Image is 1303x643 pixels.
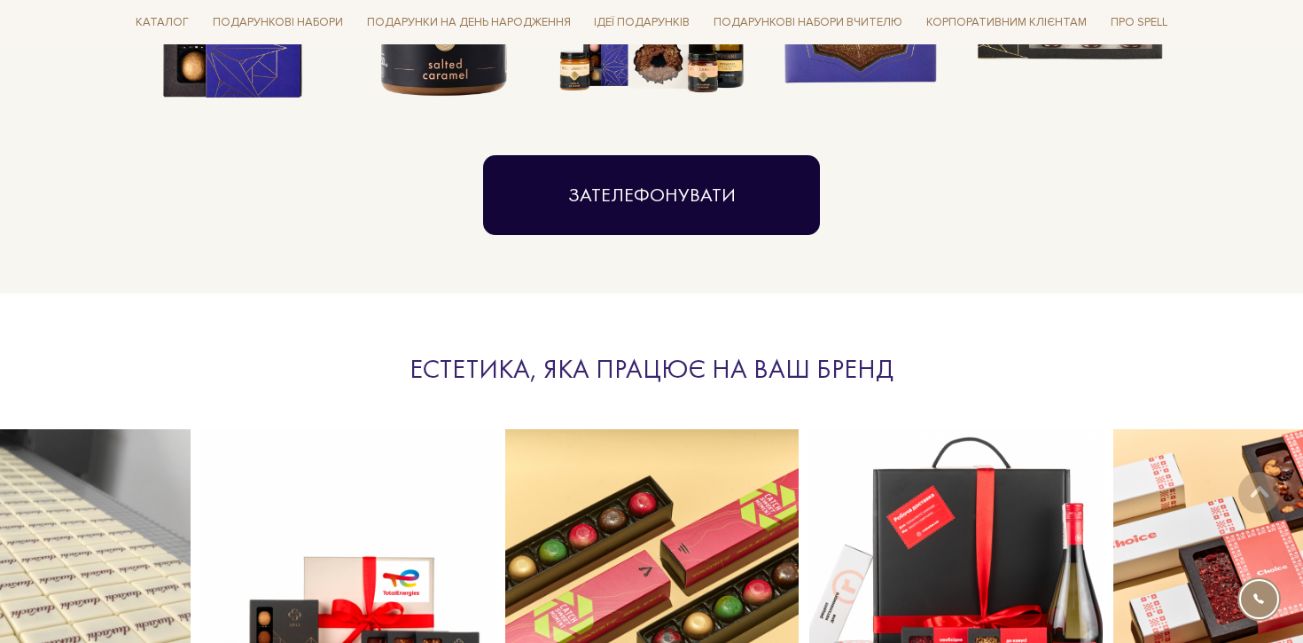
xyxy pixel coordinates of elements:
[244,352,1059,387] div: Естетика, яка працює на ваш бренд
[1104,9,1174,36] a: Про Spell
[129,9,196,36] a: Каталог
[706,7,909,37] a: Подарункові набори Вчителю
[360,9,578,36] a: Подарунки на День народження
[483,155,820,235] a: Зателефонувати
[587,9,697,36] a: Ідеї подарунків
[919,9,1094,36] a: Корпоративним клієнтам
[206,9,350,36] a: Подарункові набори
